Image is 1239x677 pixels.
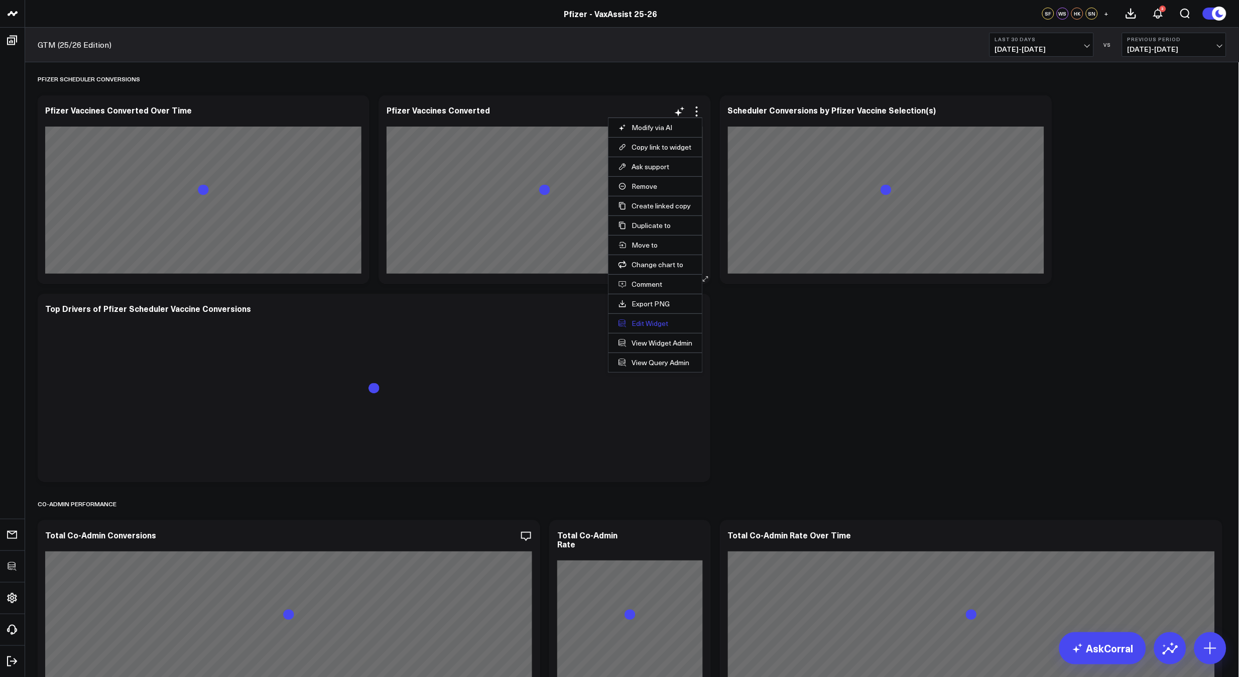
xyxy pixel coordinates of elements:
[45,529,156,540] div: Total Co-Admin Conversions
[728,529,851,540] div: Total Co-Admin Rate Over Time
[45,303,251,314] div: Top Drivers of Pfizer Scheduler Vaccine Conversions
[618,358,692,367] a: View Query Admin
[557,529,617,549] div: Total Co-Admin Rate
[618,201,692,210] button: Create linked copy
[1104,10,1109,17] span: +
[618,260,692,269] button: Change chart to
[387,104,490,116] div: Pfizer Vaccines Converted
[1128,45,1221,53] span: [DATE] - [DATE]
[995,36,1088,42] b: Last 30 Days
[618,143,692,152] button: Copy link to widget
[995,45,1088,53] span: [DATE] - [DATE]
[1100,8,1112,20] button: +
[564,8,658,19] a: Pfizer - VaxAssist 25-26
[618,182,692,191] button: Remove
[618,241,692,250] button: Move to
[618,299,692,308] a: Export PNG
[1122,33,1226,57] button: Previous Period[DATE]-[DATE]
[1086,8,1098,20] div: SN
[38,492,116,515] div: Co-Admin Performance
[45,104,192,116] div: Pfizer Vaccines Converted Over Time
[38,67,140,90] div: Pfizer Scheduler Conversions
[1042,8,1054,20] div: SF
[618,319,692,328] button: Edit Widget
[1160,6,1166,12] div: 3
[618,123,692,132] button: Modify via AI
[618,280,692,289] button: Comment
[728,104,936,116] div: Scheduler Conversions by Pfizer Vaccine Selection(s)
[1057,8,1069,20] div: WS
[1071,8,1083,20] div: HK
[1059,632,1146,664] a: AskCorral
[1128,36,1221,42] b: Previous Period
[618,162,692,171] button: Ask support
[618,339,692,348] a: View Widget Admin
[618,221,692,230] button: Duplicate to
[1099,42,1117,48] div: VS
[989,33,1094,57] button: Last 30 Days[DATE]-[DATE]
[38,39,111,50] a: GTM (25/26 Edition)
